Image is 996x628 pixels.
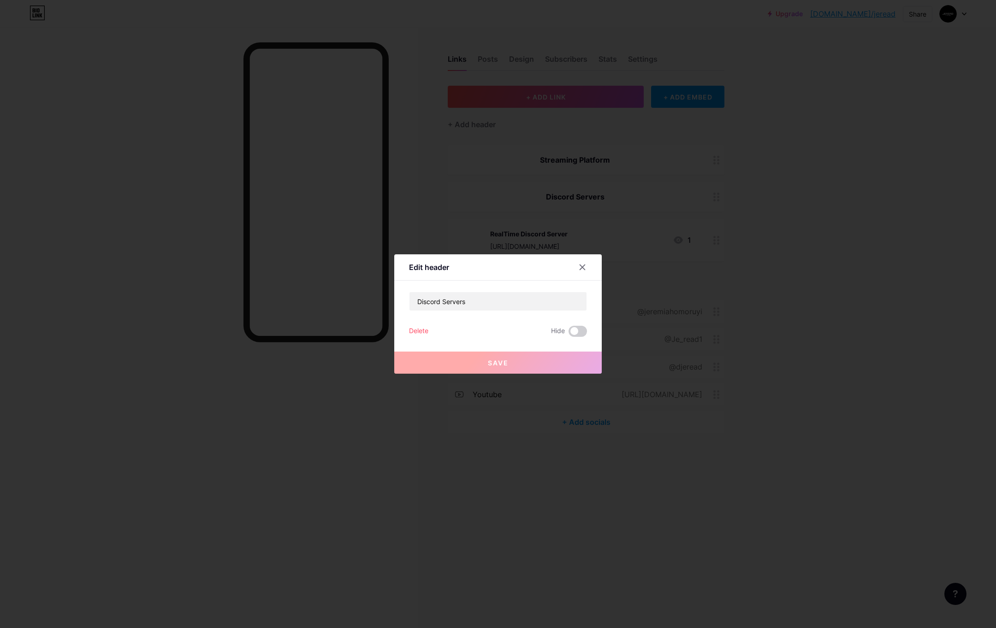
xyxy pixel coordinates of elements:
button: Save [394,352,602,374]
div: Edit header [409,262,449,273]
div: Delete [409,326,428,337]
span: Hide [551,326,565,337]
span: Save [488,359,509,367]
input: Title [409,292,587,311]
